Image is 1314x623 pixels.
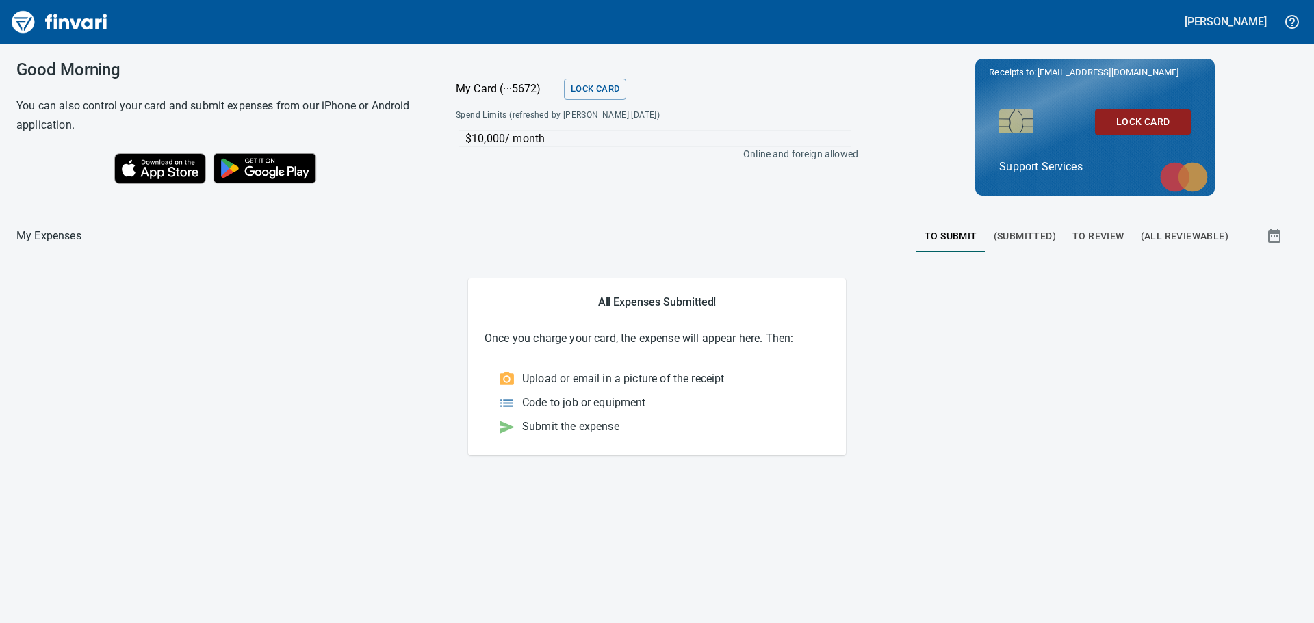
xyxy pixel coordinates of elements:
[485,295,829,309] h5: All Expenses Submitted!
[16,228,81,244] p: My Expenses
[465,131,851,147] p: $10,000 / month
[564,79,626,100] button: Lock Card
[571,81,619,97] span: Lock Card
[8,5,111,38] img: Finvari
[1095,109,1191,135] button: Lock Card
[1141,228,1228,245] span: (All Reviewable)
[1153,155,1215,199] img: mastercard.svg
[989,66,1201,79] p: Receipts to:
[522,419,619,435] p: Submit the expense
[522,395,646,411] p: Code to job or equipment
[1185,14,1267,29] h5: [PERSON_NAME]
[925,228,977,245] span: To Submit
[994,228,1056,245] span: (Submitted)
[114,153,206,184] img: Download on the App Store
[522,371,724,387] p: Upload or email in a picture of the receipt
[16,60,422,79] h3: Good Morning
[1035,66,1179,79] span: [EMAIL_ADDRESS][DOMAIN_NAME]
[999,159,1191,175] p: Support Services
[206,146,324,191] img: Get it on Google Play
[1072,228,1124,245] span: To Review
[16,228,81,244] nav: breadcrumb
[456,109,758,122] span: Spend Limits (refreshed by [PERSON_NAME] [DATE])
[1254,220,1298,252] button: Show transactions within a particular date range
[485,330,829,347] p: Once you charge your card, the expense will appear here. Then:
[1181,11,1270,32] button: [PERSON_NAME]
[445,147,858,161] p: Online and foreign allowed
[1106,114,1180,131] span: Lock Card
[16,96,422,135] h6: You can also control your card and submit expenses from our iPhone or Android application.
[456,81,558,97] p: My Card (···5672)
